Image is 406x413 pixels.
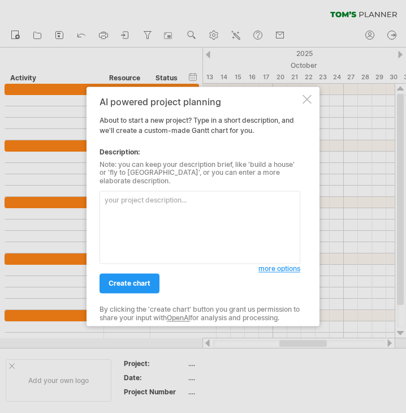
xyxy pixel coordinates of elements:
[100,147,300,157] div: Description:
[100,161,300,185] div: Note: you can keep your description brief, like 'build a house' or 'fly to [GEOGRAPHIC_DATA]', or...
[109,279,150,288] span: create chart
[100,97,300,316] div: About to start a new project? Type in a short description, and we'll create a custom-made Gantt c...
[258,264,300,274] a: more options
[100,274,159,294] a: create chart
[167,313,190,322] a: OpenAI
[258,265,300,273] span: more options
[100,97,300,107] div: AI powered project planning
[100,306,300,322] div: By clicking the 'create chart' button you grant us permission to share your input with for analys...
